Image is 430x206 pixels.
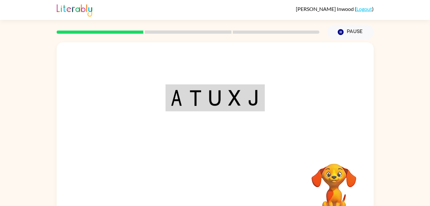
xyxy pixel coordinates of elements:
img: a [171,90,182,106]
img: x [228,90,240,106]
span: [PERSON_NAME] Inwood [296,6,355,12]
img: Literably [57,3,92,17]
div: ( ) [296,6,374,12]
img: u [209,90,221,106]
button: Pause [327,25,374,39]
img: t [189,90,201,106]
img: j [248,90,259,106]
a: Logout [356,6,372,12]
